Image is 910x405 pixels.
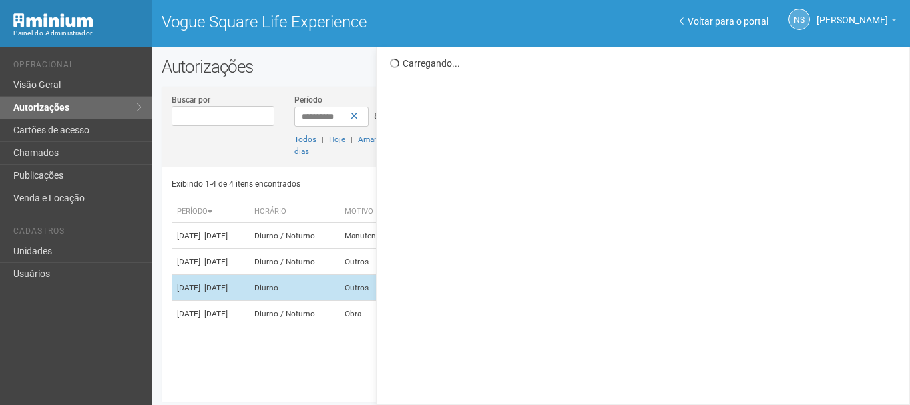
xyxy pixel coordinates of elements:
[13,60,142,74] li: Operacional
[172,174,527,194] div: Exibindo 1-4 de 4 itens encontrados
[817,2,888,25] span: Nicolle Silva
[249,249,339,275] td: Diurno / Noturno
[351,135,353,144] span: |
[200,231,228,240] span: - [DATE]
[172,275,249,301] td: [DATE]
[339,275,408,301] td: Outros
[249,301,339,327] td: Diurno / Noturno
[374,110,379,121] span: a
[200,309,228,318] span: - [DATE]
[172,94,210,106] label: Buscar por
[358,135,387,144] a: Amanhã
[817,17,897,27] a: [PERSON_NAME]
[390,57,899,69] div: Carregando...
[172,201,249,223] th: Período
[339,249,408,275] td: Outros
[13,226,142,240] li: Cadastros
[13,13,93,27] img: Minium
[249,223,339,249] td: Diurno / Noturno
[172,223,249,249] td: [DATE]
[172,249,249,275] td: [DATE]
[339,223,408,249] td: Manutenção
[249,275,339,301] td: Diurno
[339,201,408,223] th: Motivo
[200,283,228,292] span: - [DATE]
[329,135,345,144] a: Hoje
[680,16,768,27] a: Voltar para o portal
[162,13,521,31] h1: Vogue Square Life Experience
[788,9,810,30] a: NS
[162,57,900,77] h2: Autorizações
[249,201,339,223] th: Horário
[322,135,324,144] span: |
[294,94,322,106] label: Período
[13,27,142,39] div: Painel do Administrador
[172,301,249,327] td: [DATE]
[294,135,316,144] a: Todos
[200,257,228,266] span: - [DATE]
[339,301,408,327] td: Obra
